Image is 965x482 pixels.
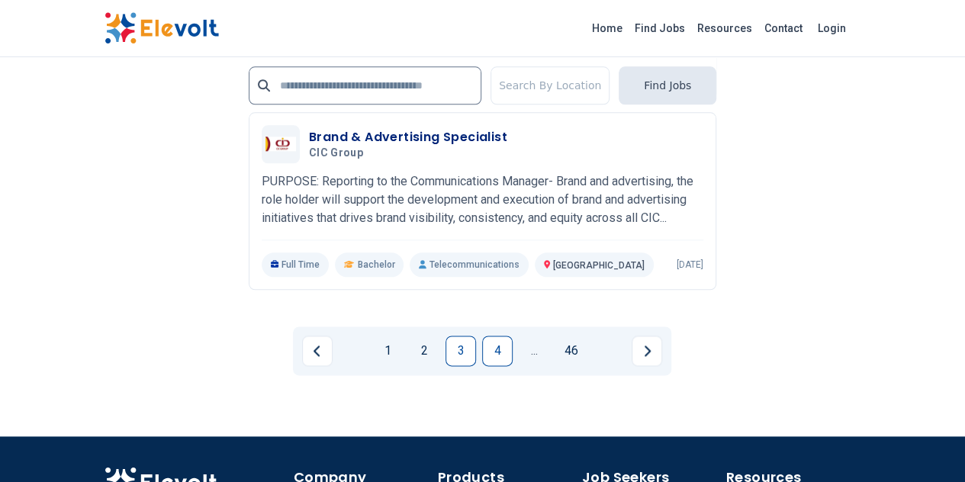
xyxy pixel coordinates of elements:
a: Page 3 is your current page [446,336,476,366]
img: CIC group [265,137,296,150]
p: Full Time [262,252,330,277]
a: Page 4 [482,336,513,366]
button: Find Jobs [619,66,716,104]
a: Page 2 [409,336,439,366]
ul: Pagination [302,336,662,366]
a: Find Jobs [629,16,691,40]
a: Page 46 [555,336,586,366]
a: Jump forward [519,336,549,366]
a: Next page [632,336,662,366]
a: Home [586,16,629,40]
iframe: Chat Widget [889,409,965,482]
a: Page 1 [372,336,403,366]
a: Previous page [302,336,333,366]
p: PURPOSE: Reporting to the Communications Manager- Brand and advertising, the role holder will sup... [262,172,703,227]
a: CIC groupBrand & Advertising SpecialistCIC groupPURPOSE: Reporting to the Communications Manager-... [262,125,703,277]
span: CIC group [309,146,363,160]
img: Elevolt [105,12,219,44]
a: Login [809,13,855,43]
p: Telecommunications [410,252,528,277]
span: [GEOGRAPHIC_DATA] [553,260,645,271]
a: Resources [691,16,758,40]
p: [DATE] [677,259,703,271]
a: Contact [758,16,809,40]
h3: Brand & Advertising Specialist [309,128,507,146]
span: Bachelor [357,259,394,271]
